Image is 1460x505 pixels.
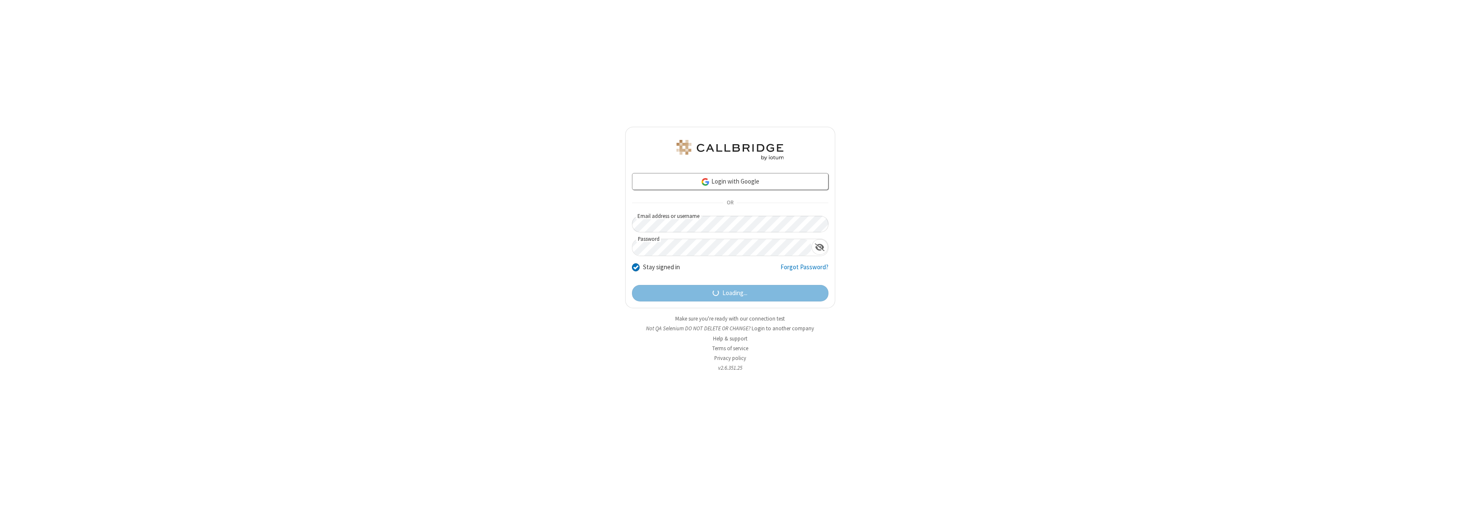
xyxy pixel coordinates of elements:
[625,364,835,372] li: v2.6.351.25
[752,324,814,332] button: Login to another company
[625,324,835,332] li: Not QA Selenium DO NOT DELETE OR CHANGE?
[643,262,680,272] label: Stay signed in
[632,173,828,190] a: Login with Google
[713,335,747,342] a: Help & support
[811,239,828,255] div: Show password
[632,216,828,232] input: Email address or username
[632,285,828,302] button: Loading...
[712,345,748,352] a: Terms of service
[781,262,828,279] a: Forgot Password?
[714,354,746,362] a: Privacy policy
[675,140,785,160] img: QA Selenium DO NOT DELETE OR CHANGE
[632,239,811,256] input: Password
[722,288,747,298] span: Loading...
[675,315,785,322] a: Make sure you're ready with our connection test
[701,177,710,187] img: google-icon.png
[723,197,737,209] span: OR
